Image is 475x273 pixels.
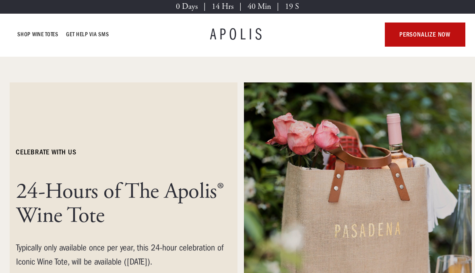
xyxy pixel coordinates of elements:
a: APOLIS [210,27,265,43]
a: personalize now [385,23,465,47]
a: GET HELP VIA SMS [66,30,109,39]
h1: 24-Hours of The Apolis® Wine Tote [16,180,225,228]
a: Shop Wine Totes [18,30,58,39]
div: Typically only available once per year, this 24-hour celebration of Iconic Wine Tote, will be ava... [16,241,225,269]
h6: celebrate with us [16,148,76,157]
